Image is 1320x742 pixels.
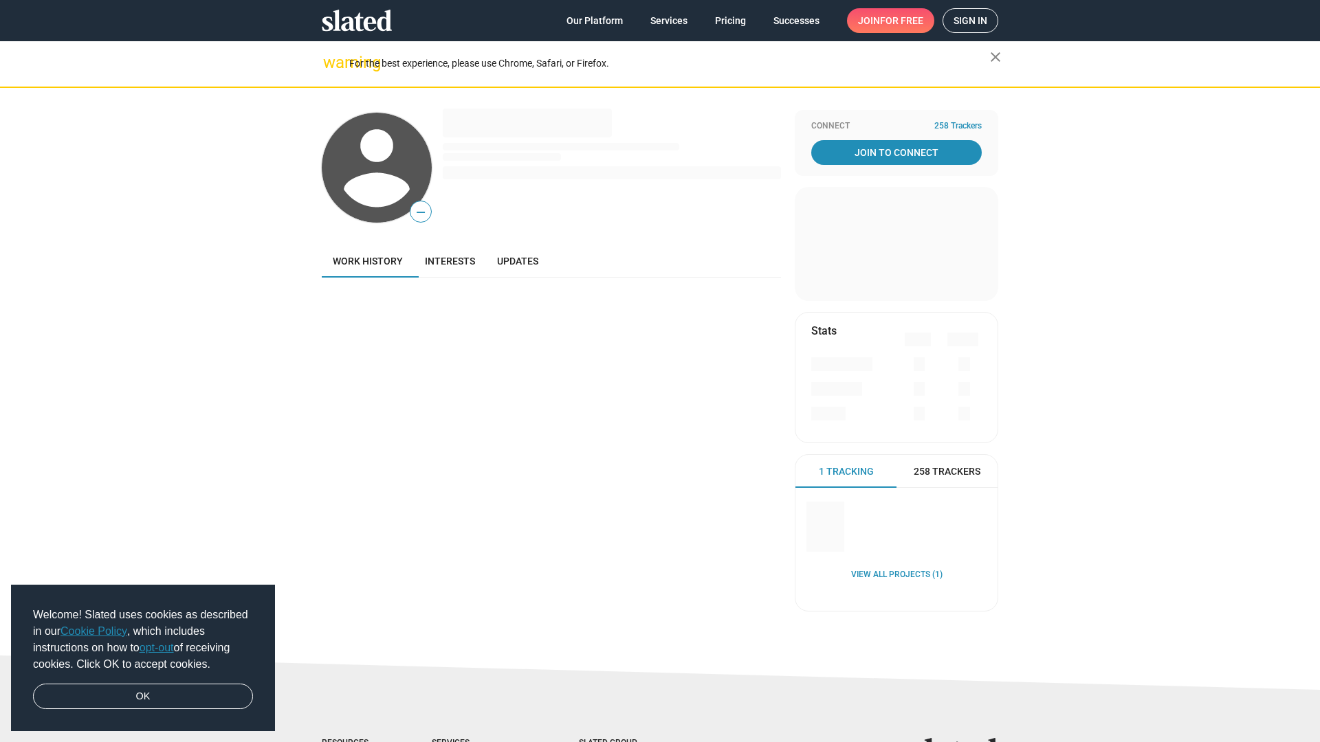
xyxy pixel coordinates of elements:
[566,8,623,33] span: Our Platform
[60,625,127,637] a: Cookie Policy
[858,8,923,33] span: Join
[762,8,830,33] a: Successes
[650,8,687,33] span: Services
[323,54,340,71] mat-icon: warning
[555,8,634,33] a: Our Platform
[914,465,980,478] span: 258 Trackers
[639,8,698,33] a: Services
[704,8,757,33] a: Pricing
[811,140,982,165] a: Join To Connect
[880,8,923,33] span: for free
[497,256,538,267] span: Updates
[425,256,475,267] span: Interests
[11,585,275,732] div: cookieconsent
[851,570,943,581] a: View all Projects (1)
[814,140,979,165] span: Join To Connect
[811,324,837,338] mat-card-title: Stats
[954,9,987,32] span: Sign in
[333,256,403,267] span: Work history
[847,8,934,33] a: Joinfor free
[773,8,819,33] span: Successes
[943,8,998,33] a: Sign in
[414,245,486,278] a: Interests
[140,642,174,653] a: opt-out
[934,121,982,132] span: 258 Trackers
[987,49,1004,65] mat-icon: close
[819,465,874,478] span: 1 Tracking
[486,245,549,278] a: Updates
[410,203,431,221] span: —
[33,684,253,710] a: dismiss cookie message
[33,607,253,673] span: Welcome! Slated uses cookies as described in our , which includes instructions on how to of recei...
[349,54,990,73] div: For the best experience, please use Chrome, Safari, or Firefox.
[322,245,414,278] a: Work history
[715,8,746,33] span: Pricing
[811,121,982,132] div: Connect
